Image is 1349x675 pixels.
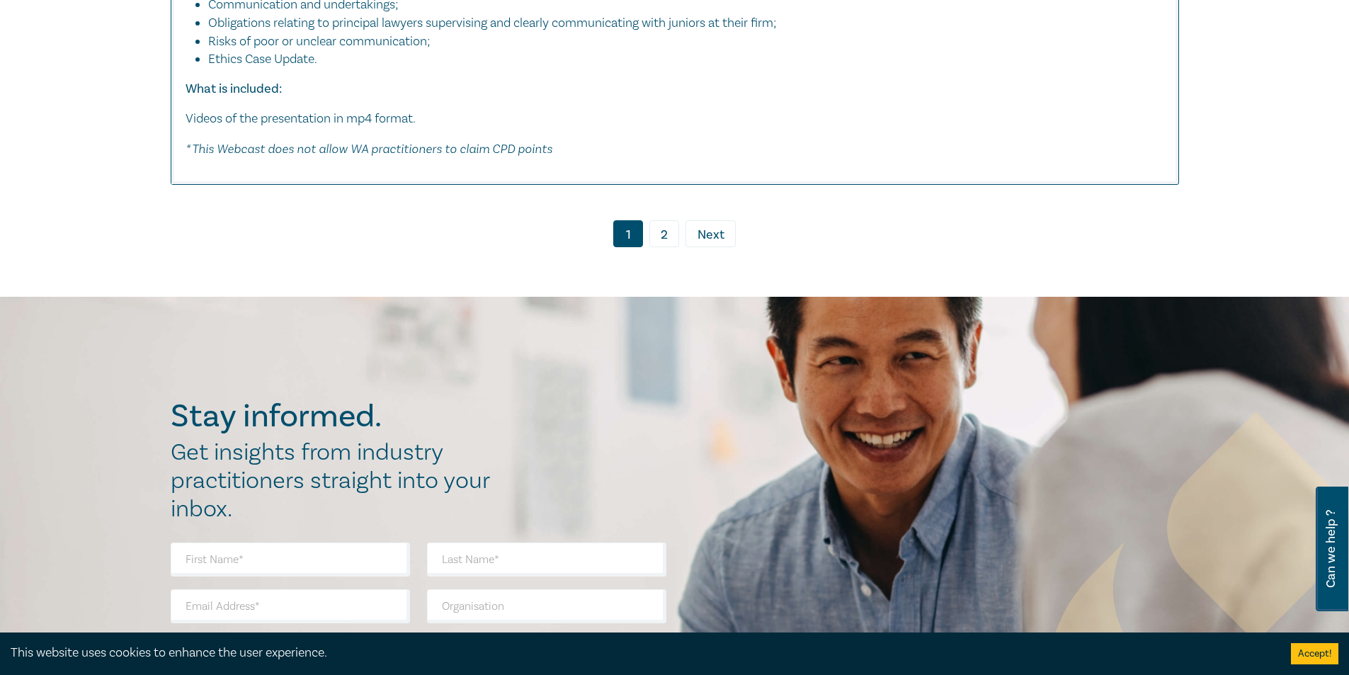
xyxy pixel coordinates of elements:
input: Last Name* [427,543,666,577]
input: Organisation [427,589,666,623]
strong: What is included: [186,81,282,97]
button: Accept cookies [1291,643,1338,664]
span: Can we help ? [1324,495,1338,603]
li: Ethics Case Update. [208,50,1164,69]
span: Next [698,226,724,244]
input: First Name* [171,543,410,577]
a: 1 [613,220,643,247]
p: Videos of the presentation in mp4 format. [186,110,1164,128]
input: Email Address* [171,589,410,623]
div: This website uses cookies to enhance the user experience. [11,644,1270,662]
h2: Stay informed. [171,398,505,435]
a: Next [685,220,736,247]
li: Obligations relating to principal lawyers supervising and clearly communicating with juniors at t... [208,14,1150,33]
a: 2 [649,220,679,247]
em: * This Webcast does not allow WA practitioners to claim CPD points [186,141,552,156]
h2: Get insights from industry practitioners straight into your inbox. [171,438,505,523]
li: Risks of poor or unclear communication; [208,33,1150,51]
